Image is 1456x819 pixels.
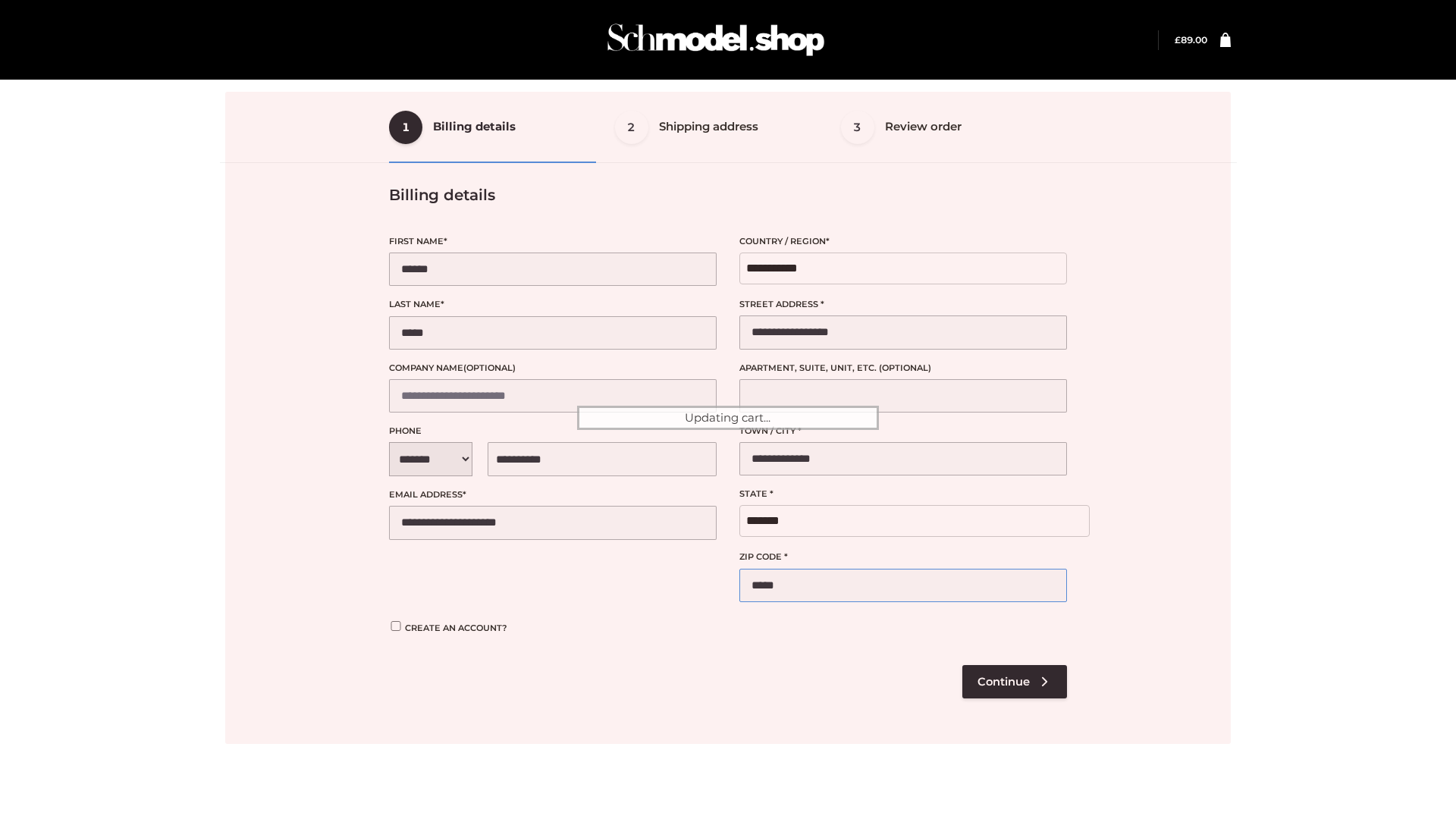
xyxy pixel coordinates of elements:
span: £ [1175,34,1181,45]
div: Updating cart... [577,406,879,430]
a: £89.00 [1175,34,1207,45]
bdi: 89.00 [1175,34,1207,45]
img: Schmodel Admin 964 [602,10,830,70]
